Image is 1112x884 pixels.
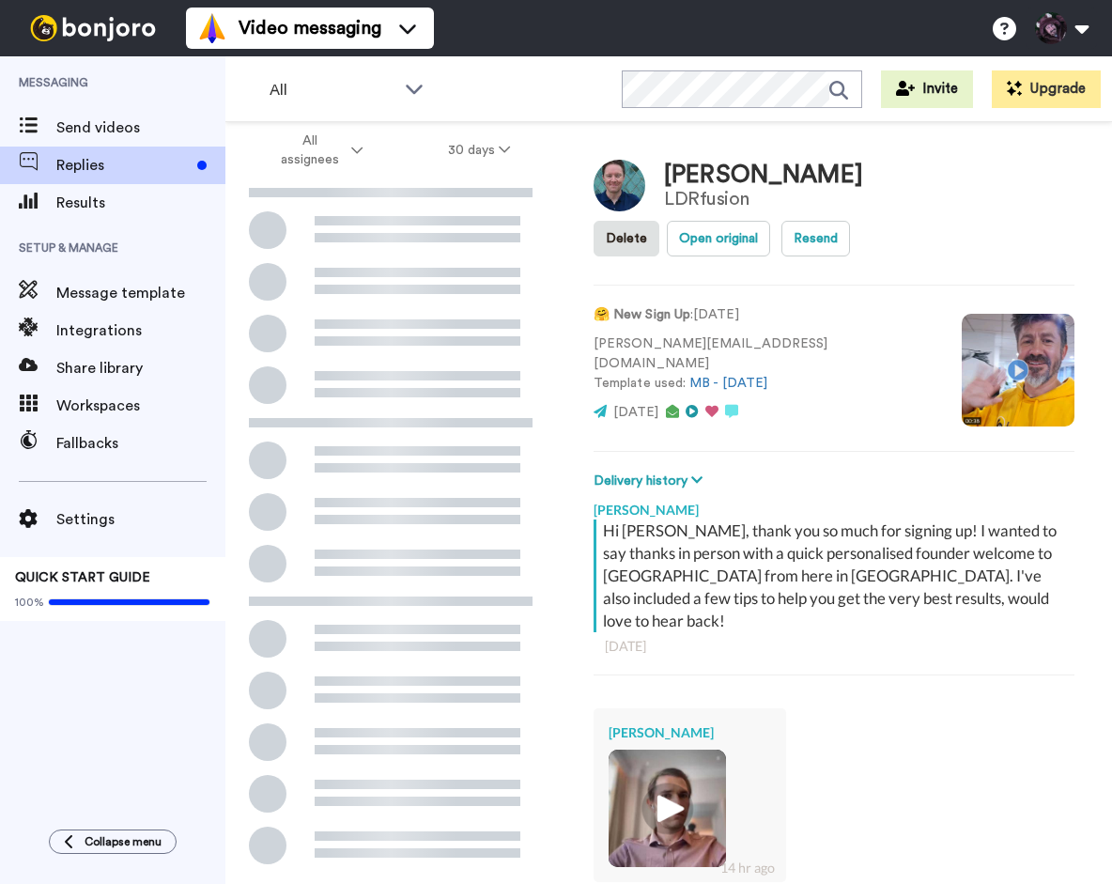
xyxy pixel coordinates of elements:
span: QUICK START GUIDE [15,571,150,584]
span: All assignees [271,132,347,169]
div: LDRfusion [664,189,863,209]
button: Open original [667,221,770,256]
div: [PERSON_NAME] [594,491,1074,520]
img: Image of Eric Connelly [594,160,645,211]
img: bj-logo-header-white.svg [23,15,163,41]
span: Replies [56,154,190,177]
span: Workspaces [56,395,225,417]
span: Send videos [56,116,225,139]
p: : [DATE] [594,305,934,325]
span: Settings [56,508,225,531]
button: All assignees [229,124,406,177]
div: Hi [PERSON_NAME], thank you so much for signing up! I wanted to say thanks in person with a quick... [603,520,1070,632]
div: [PERSON_NAME] [664,162,863,189]
img: vm-color.svg [197,13,227,43]
span: All [270,79,395,101]
span: Video messaging [239,15,381,41]
button: Collapse menu [49,830,177,854]
button: Resend [781,221,850,256]
button: Delivery history [594,471,708,491]
span: Integrations [56,319,225,342]
span: Message template [56,282,225,304]
span: [DATE] [613,406,658,419]
button: 30 days [406,133,553,167]
strong: 🤗 New Sign Up [594,308,690,321]
span: 100% [15,595,44,610]
div: [DATE] [605,637,1063,656]
p: [PERSON_NAME][EMAIL_ADDRESS][DOMAIN_NAME] Template used: [594,334,934,394]
button: Delete [594,221,659,256]
span: Fallbacks [56,432,225,455]
div: [PERSON_NAME] [609,723,771,742]
span: Collapse menu [85,834,162,849]
span: Share library [56,357,225,380]
img: 2d6ba705-143d-41ab-8531-99e9c42f9ef4-thumb.jpg [609,750,726,867]
div: 14 hr ago [720,859,775,877]
img: ic_play_thick.png [641,783,693,834]
button: Upgrade [992,70,1101,108]
span: Results [56,192,225,214]
button: Invite [881,70,973,108]
a: MB - [DATE] [689,377,767,390]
